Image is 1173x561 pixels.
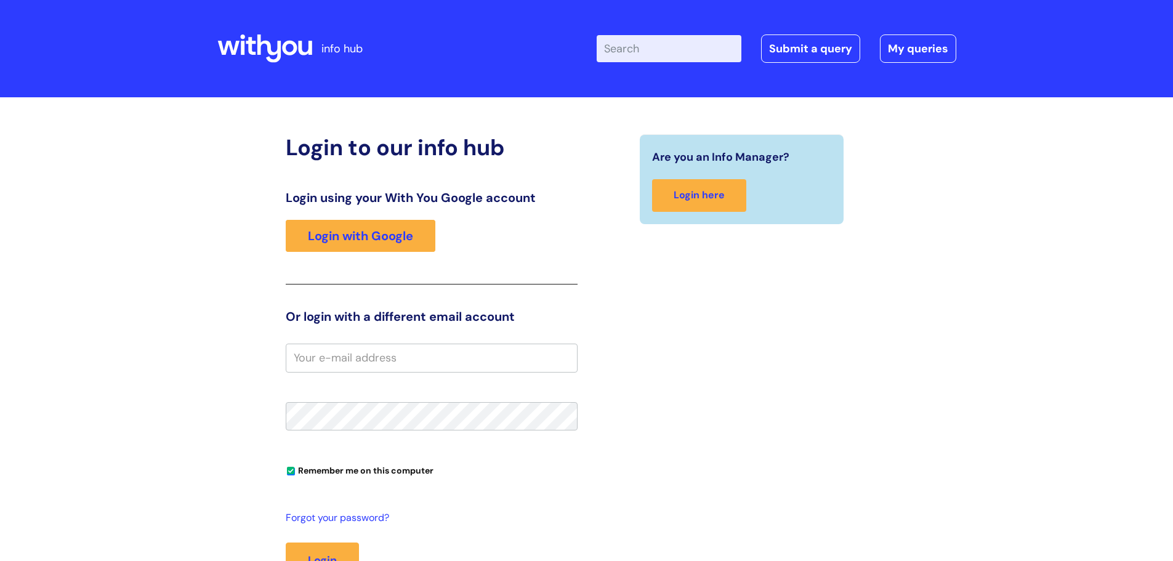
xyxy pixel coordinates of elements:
h3: Login using your With You Google account [286,190,578,205]
input: Remember me on this computer [287,467,295,475]
a: My queries [880,34,956,63]
span: Are you an Info Manager? [652,147,789,167]
input: Search [597,35,741,62]
a: Submit a query [761,34,860,63]
a: Forgot your password? [286,509,571,527]
label: Remember me on this computer [286,462,433,476]
a: Login with Google [286,220,435,252]
a: Login here [652,179,746,212]
p: info hub [321,39,363,59]
h2: Login to our info hub [286,134,578,161]
input: Your e-mail address [286,344,578,372]
div: You can uncheck this option if you're logging in from a shared device [286,460,578,480]
h3: Or login with a different email account [286,309,578,324]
